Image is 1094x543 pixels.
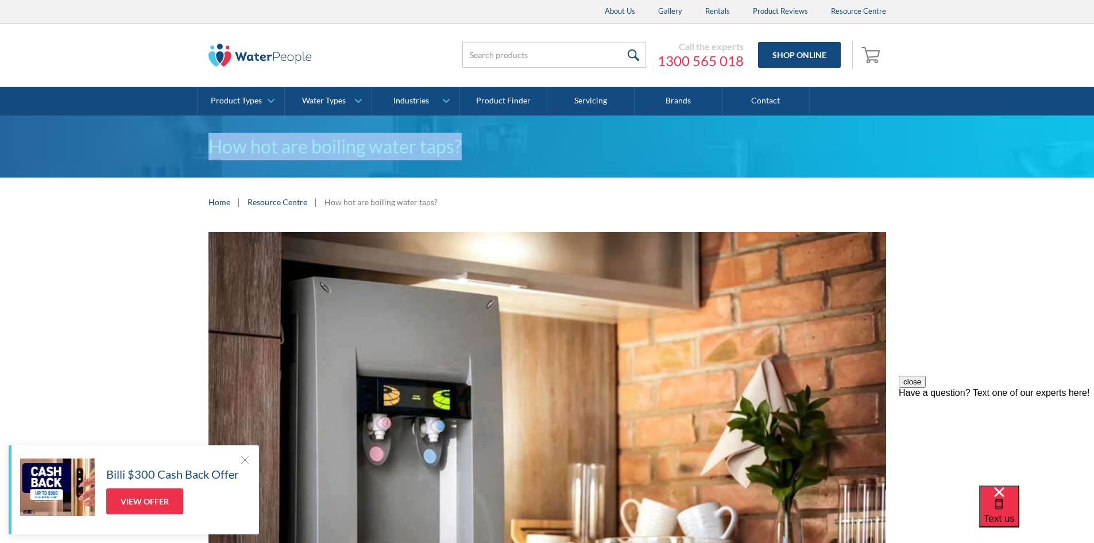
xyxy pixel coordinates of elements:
a: Product Finder [460,87,547,115]
a: Shop Online [758,42,841,68]
a: Industries [372,87,459,115]
input: Search products [462,42,646,68]
a: Water Types [285,87,372,115]
a: Product Types [198,87,284,115]
iframe: podium webchat widget prompt [899,376,1094,500]
a: 1300 565 018 [658,52,744,70]
div: Product Types [211,96,262,106]
img: Billi $300 Cash Back Offer [20,459,95,516]
a: Servicing [547,87,635,115]
a: Resource Centre [248,196,307,208]
a: Contact [722,87,810,115]
a: Brands [635,87,722,115]
img: The Water People [208,44,312,67]
div: Water Types [302,96,346,106]
a: View Offer [106,488,183,514]
iframe: podium webchat widget bubble [979,486,1094,543]
div: | [313,195,319,209]
a: Home [208,196,230,208]
div: | [236,195,242,209]
div: Call the experts [658,41,744,52]
div: Industries [393,96,429,106]
div: How hot are boiling water taps? [324,196,438,208]
img: shopping cart [861,45,883,64]
h1: How hot are boiling water taps? [208,133,886,160]
h5: Billi $300 Cash Back Offer [106,465,239,483]
a: Open empty cart [859,41,886,69]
